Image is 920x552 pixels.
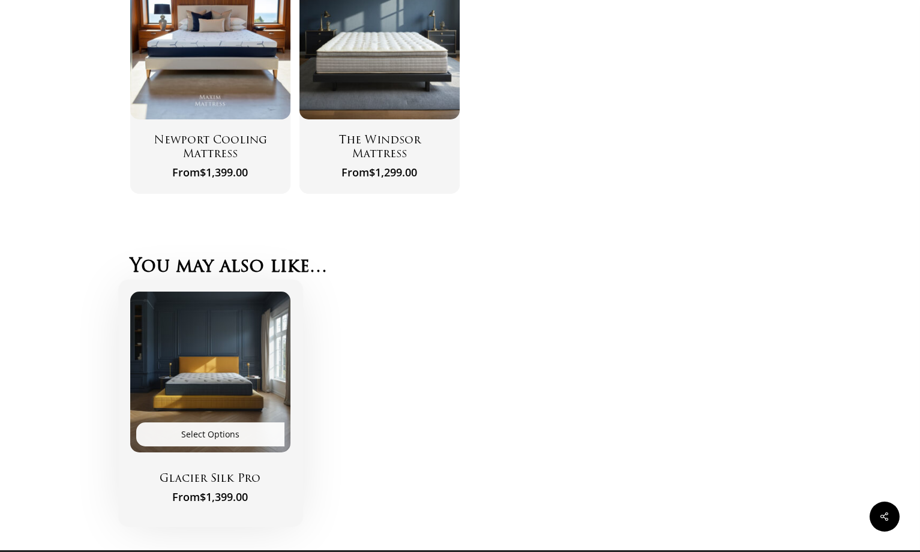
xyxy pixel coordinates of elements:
span: From [145,488,276,503]
h2: The Windsor Mattress [314,134,445,163]
a: The Windsor Mattress [314,148,445,160]
span: $ [200,490,206,504]
bdi: 1,299.00 [369,165,417,179]
span: From [145,163,276,179]
a: Glacier Silk Pro [145,473,276,484]
span: $ [369,165,375,179]
span: Select options [181,426,239,442]
bdi: 1,399.00 [200,165,248,179]
bdi: 1,399.00 [200,490,248,504]
h2: Newport Cooling Mattress [145,134,276,163]
h2: You may also like… [130,256,790,280]
h2: Glacier Silk Pro [145,473,276,488]
img: Glacier Silk Pro [130,292,291,452]
a: Select options for “Glacier Silk Pro” [136,422,285,446]
a: Newport Cooling Mattress [145,148,276,160]
span: $ [200,165,206,179]
span: From [314,163,445,179]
